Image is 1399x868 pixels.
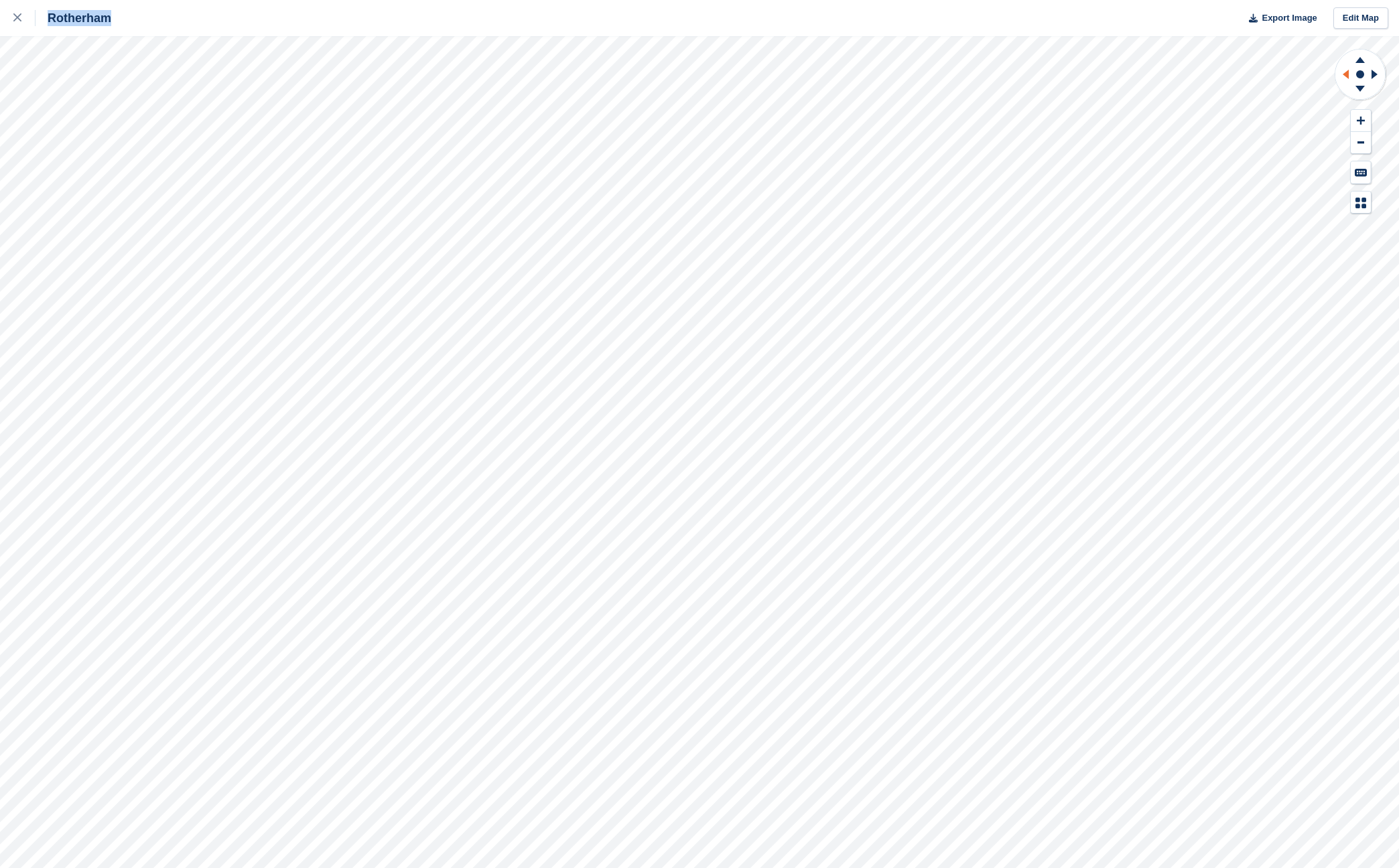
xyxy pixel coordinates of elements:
[1351,110,1371,132] button: Zoom In
[1333,7,1388,29] a: Edit Map
[1351,192,1371,214] button: Map Legend
[1241,7,1317,29] button: Export Image
[36,10,111,26] div: Rotherham
[1351,161,1371,184] button: Keyboard Shortcuts
[1262,11,1317,25] span: Export Image
[1351,132,1371,154] button: Zoom Out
